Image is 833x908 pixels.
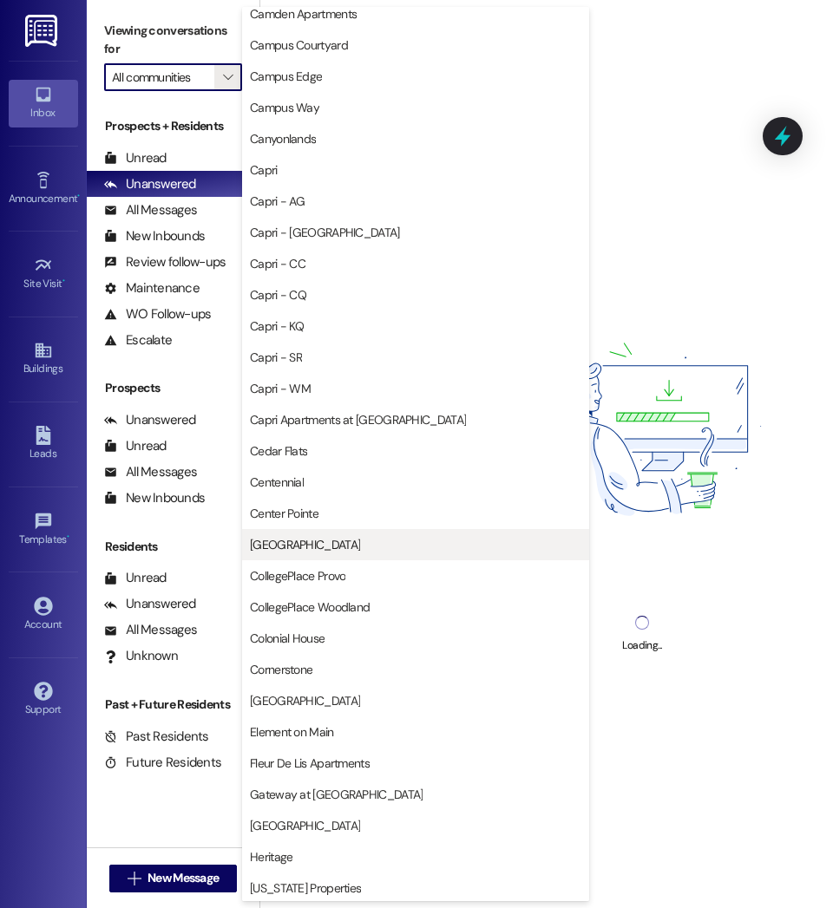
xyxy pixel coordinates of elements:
[77,190,80,202] span: •
[87,696,259,714] div: Past + Future Residents
[622,637,661,655] div: Loading...
[250,786,423,803] span: Gateway at [GEOGRAPHIC_DATA]
[9,421,78,467] a: Leads
[250,349,302,366] span: Capri - SR
[250,630,325,647] span: Colonial House
[104,411,196,429] div: Unanswered
[112,63,214,91] input: All communities
[250,130,316,147] span: Canyonlands
[148,869,219,887] span: New Message
[104,647,178,665] div: Unknown
[250,193,305,210] span: Capri - AG
[250,692,360,709] span: [GEOGRAPHIC_DATA]
[250,754,370,772] span: Fleur De Lis Apartments
[104,201,197,219] div: All Messages
[9,506,78,553] a: Templates •
[104,279,200,297] div: Maintenance
[250,317,304,335] span: Capri - KQ
[250,5,357,23] span: Camden Apartments
[250,411,466,428] span: Capri Apartments at [GEOGRAPHIC_DATA]
[67,531,69,543] span: •
[87,117,259,135] div: Prospects + Residents
[250,474,304,491] span: Centennial
[250,567,345,585] span: CollegePlace Provo
[104,754,221,772] div: Future Residents
[250,99,319,116] span: Campus Way
[250,598,370,616] span: CollegePlace Woodland
[104,331,172,349] div: Escalate
[250,255,305,272] span: Capri - CC
[250,286,306,304] span: Capri - CQ
[104,728,209,746] div: Past Residents
[128,872,141,885] i: 
[9,591,78,638] a: Account
[250,879,361,897] span: [US_STATE] Properties
[104,17,242,63] label: Viewing conversations for
[104,149,167,167] div: Unread
[250,36,348,54] span: Campus Courtyard
[250,848,292,866] span: Heritage
[104,305,211,323] div: WO Follow-ups
[109,865,238,892] button: New Message
[250,161,278,179] span: Capri
[104,463,197,481] div: All Messages
[87,538,259,556] div: Residents
[104,175,196,193] div: Unanswered
[250,442,307,460] span: Cedar Flats
[9,80,78,127] a: Inbox
[25,15,61,47] img: ResiDesk Logo
[250,505,318,522] span: Center Pointe
[223,70,233,84] i: 
[9,676,78,723] a: Support
[9,251,78,297] a: Site Visit •
[62,275,65,287] span: •
[250,536,360,553] span: [GEOGRAPHIC_DATA]
[104,489,205,507] div: New Inbounds
[104,227,205,245] div: New Inbounds
[250,224,400,241] span: Capri - [GEOGRAPHIC_DATA]
[104,569,167,587] div: Unread
[250,68,322,85] span: Campus Edge
[104,621,197,639] div: All Messages
[250,380,311,397] span: Capri - WM
[104,253,226,271] div: Review follow-ups
[250,817,360,834] span: [GEOGRAPHIC_DATA]
[250,723,334,741] span: Element on Main
[104,595,196,613] div: Unanswered
[250,661,312,678] span: Cornerstone
[9,336,78,382] a: Buildings
[87,379,259,397] div: Prospects
[104,437,167,455] div: Unread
